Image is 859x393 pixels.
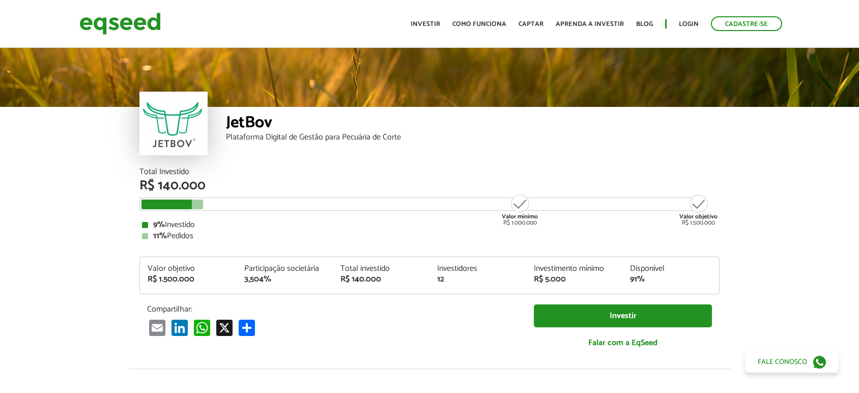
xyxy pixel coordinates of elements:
a: Compartilhar [237,319,257,336]
a: Email [147,319,167,336]
div: R$ 1.500.000 [679,193,718,226]
div: JetBov [226,115,720,133]
div: Plataforma Digital de Gestão para Pecuária de Corte [226,133,720,142]
div: R$ 5.000 [534,275,615,284]
div: 91% [630,275,711,284]
div: Participação societária [244,265,326,273]
div: Total investido [340,265,422,273]
a: Falar com a EqSeed [534,332,712,353]
div: 3,504% [244,275,326,284]
a: Blog [636,21,653,27]
strong: 11% [153,229,167,243]
a: Como funciona [452,21,506,27]
div: Investimento mínimo [534,265,615,273]
div: R$ 1.000.000 [501,193,539,226]
div: Total Investido [139,168,720,176]
a: X [214,319,235,336]
a: Cadastre-se [711,16,782,31]
div: Pedidos [142,232,717,240]
div: R$ 140.000 [340,275,422,284]
div: Investidores [437,265,519,273]
a: Captar [519,21,543,27]
a: Investir [534,304,712,327]
div: R$ 140.000 [139,179,720,192]
a: Aprenda a investir [556,21,624,27]
div: R$ 1.500.000 [148,275,229,284]
div: 12 [437,275,519,284]
div: Disponível [630,265,711,273]
a: Fale conosco [745,351,839,373]
a: Investir [411,21,440,27]
strong: Valor mínimo [502,212,538,221]
p: Compartilhar: [147,304,519,314]
strong: Valor objetivo [679,212,718,221]
a: Login [679,21,699,27]
img: EqSeed [79,10,161,37]
strong: 9% [153,218,165,232]
div: Valor objetivo [148,265,229,273]
a: LinkedIn [169,319,190,336]
a: WhatsApp [192,319,212,336]
div: Investido [142,221,717,229]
